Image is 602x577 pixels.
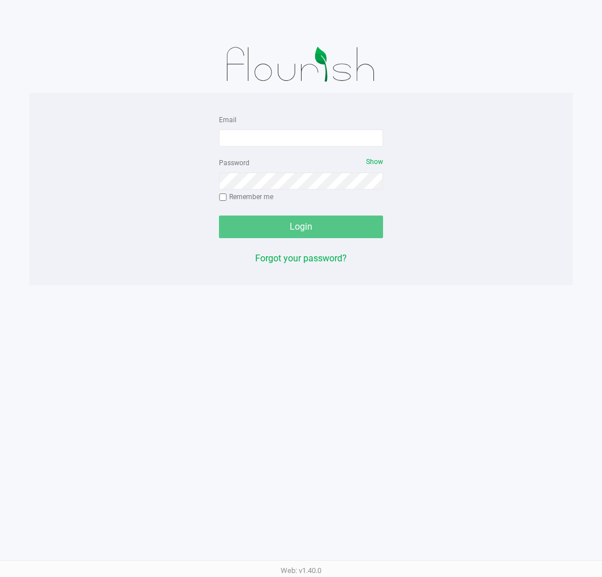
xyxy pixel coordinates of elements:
[219,158,250,168] label: Password
[255,252,347,265] button: Forgot your password?
[219,192,273,202] label: Remember me
[219,193,227,201] input: Remember me
[219,115,236,125] label: Email
[281,566,321,575] span: Web: v1.40.0
[366,158,383,166] span: Show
